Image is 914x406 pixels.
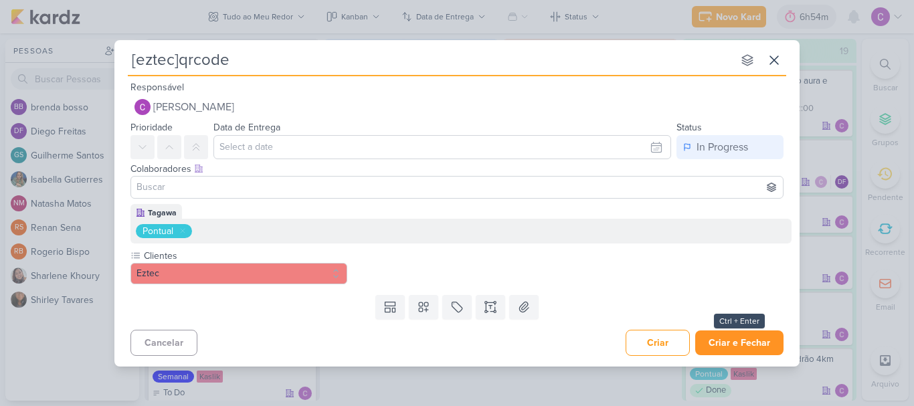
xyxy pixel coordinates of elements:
[153,99,234,115] span: [PERSON_NAME]
[130,263,347,284] button: Eztec
[676,135,784,159] button: In Progress
[130,330,197,356] button: Cancelar
[213,135,671,159] input: Select a date
[134,179,780,195] input: Buscar
[130,162,784,176] div: Colaboradores
[134,99,151,115] img: Carlos Lima
[626,330,690,356] button: Criar
[213,122,280,133] label: Data de Entrega
[148,207,177,219] div: Tagawa
[130,95,784,119] button: [PERSON_NAME]
[676,122,702,133] label: Status
[130,82,184,93] label: Responsável
[714,314,765,328] div: Ctrl + Enter
[695,330,784,355] button: Criar e Fechar
[128,48,733,72] input: Kard Sem Título
[130,122,173,133] label: Prioridade
[143,249,347,263] label: Clientes
[697,139,748,155] div: In Progress
[143,224,173,238] div: Pontual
